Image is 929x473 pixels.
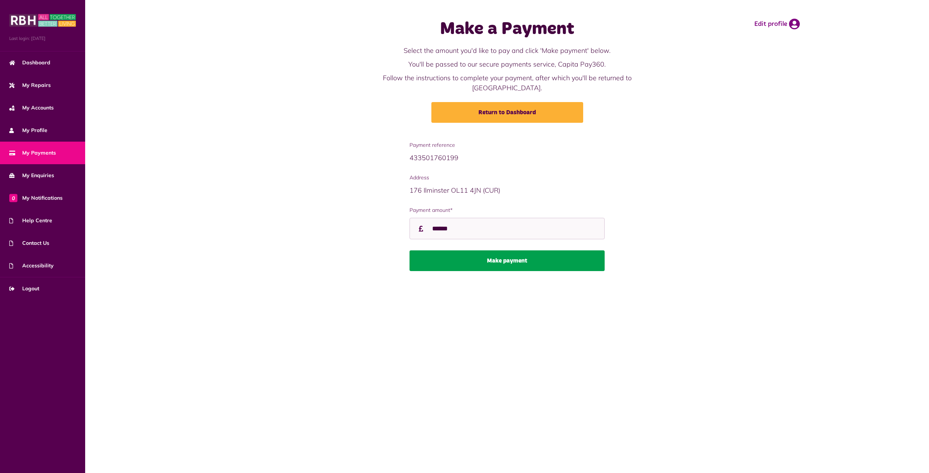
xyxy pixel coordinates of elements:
label: Payment amount* [410,206,605,214]
p: You'll be passed to our secure payments service, Capita Pay360. [359,59,655,69]
p: Select the amount you'd like to pay and click 'Make payment' below. [359,45,655,55]
span: Last login: [DATE] [9,35,76,42]
span: My Notifications [9,194,63,202]
span: Accessibility [9,262,54,270]
span: My Profile [9,126,47,134]
span: Payment reference [410,141,605,149]
span: My Repairs [9,81,51,89]
span: 176 Ilminster OL11 4JN (CUR) [410,186,500,195]
a: Edit profile [754,18,800,30]
h1: Make a Payment [359,18,655,40]
span: My Enquiries [9,172,54,179]
span: My Payments [9,149,56,157]
img: MyRBH [9,13,76,28]
a: Return to Dashboard [431,102,583,123]
span: My Accounts [9,104,54,112]
span: 0 [9,194,17,202]
span: Logout [9,285,39,293]
p: Follow the instructions to complete your payment, after which you'll be returned to [GEOGRAPHIC_D... [359,73,655,93]
span: Contact Us [9,239,49,247]
span: Address [410,174,605,182]
button: Make payment [410,250,605,271]
span: Help Centre [9,217,52,224]
span: 433501760199 [410,153,458,162]
span: Dashboard [9,59,50,67]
